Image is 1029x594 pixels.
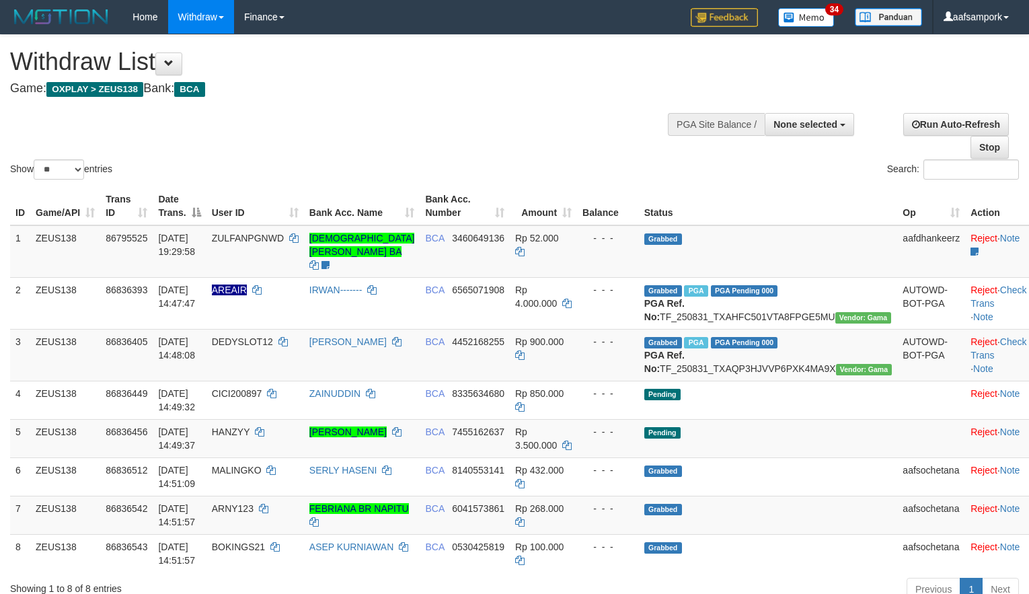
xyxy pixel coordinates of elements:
[30,329,100,381] td: ZEUS138
[452,503,504,514] span: Copy 6041573861 to clipboard
[970,503,997,514] a: Reject
[778,8,835,27] img: Button%20Memo.svg
[10,7,112,27] img: MOTION_logo.png
[515,465,564,476] span: Rp 432.000
[309,465,377,476] a: SERLY HASENI
[668,113,765,136] div: PGA Site Balance /
[106,233,147,244] span: 86795525
[644,298,685,322] b: PGA Ref. No:
[452,388,504,399] span: Copy 8335634680 to clipboard
[309,285,363,295] a: IRWAN-------
[644,337,682,348] span: Grabbed
[425,388,444,399] span: BCA
[30,419,100,457] td: ZEUS138
[10,329,30,381] td: 3
[174,82,204,97] span: BCA
[425,233,444,244] span: BCA
[897,496,965,534] td: aafsochetana
[1000,503,1020,514] a: Note
[10,457,30,496] td: 6
[425,336,444,347] span: BCA
[158,426,195,451] span: [DATE] 14:49:37
[309,426,387,437] a: [PERSON_NAME]
[10,159,112,180] label: Show entries
[510,187,577,225] th: Amount: activate to sort column ascending
[970,426,997,437] a: Reject
[30,457,100,496] td: ZEUS138
[897,225,965,278] td: aafdhankeerz
[973,363,993,374] a: Note
[897,534,965,572] td: aafsochetana
[515,285,557,309] span: Rp 4.000.000
[639,277,898,329] td: TF_250831_TXAHFC501VTA8FPGE5MU
[515,542,564,552] span: Rp 100.000
[46,82,143,97] span: OXPLAY > ZEUS138
[309,388,360,399] a: ZAINUDDIN
[106,503,147,514] span: 86836542
[1000,233,1020,244] a: Note
[100,187,153,225] th: Trans ID: activate to sort column ascending
[684,337,708,348] span: Marked by aafnoeunsreypich
[773,119,837,130] span: None selected
[1000,426,1020,437] a: Note
[30,381,100,419] td: ZEUS138
[212,233,284,244] span: ZULFANPGNWD
[644,285,682,297] span: Grabbed
[425,465,444,476] span: BCA
[970,233,997,244] a: Reject
[970,285,997,295] a: Reject
[897,329,965,381] td: AUTOWD-BOT-PGA
[582,425,634,439] div: - - -
[835,312,892,324] span: Vendor URL: https://trx31.1velocity.biz
[855,8,922,26] img: panduan.png
[582,387,634,400] div: - - -
[452,233,504,244] span: Copy 3460649136 to clipboard
[644,427,681,439] span: Pending
[106,465,147,476] span: 86836512
[639,329,898,381] td: TF_250831_TXAQP3HJVVP6PXK4MA9X
[887,159,1019,180] label: Search:
[158,233,195,257] span: [DATE] 19:29:58
[923,159,1019,180] input: Search:
[212,542,265,552] span: BOKINGS21
[309,503,409,514] a: FEBRIANA BR NAPITU
[106,285,147,295] span: 86836393
[425,503,444,514] span: BCA
[577,187,639,225] th: Balance
[30,277,100,329] td: ZEUS138
[691,8,758,27] img: Feedback.jpg
[158,542,195,566] span: [DATE] 14:51:57
[158,503,195,527] span: [DATE] 14:51:57
[304,187,420,225] th: Bank Acc. Name: activate to sort column ascending
[970,336,1026,361] a: Check Trans
[515,336,564,347] span: Rp 900.000
[158,336,195,361] span: [DATE] 14:48:08
[903,113,1009,136] a: Run Auto-Refresh
[309,336,387,347] a: [PERSON_NAME]
[644,389,681,400] span: Pending
[515,388,564,399] span: Rp 850.000
[1000,388,1020,399] a: Note
[644,542,682,554] span: Grabbed
[212,503,254,514] span: ARNY123
[582,283,634,297] div: - - -
[10,534,30,572] td: 8
[452,285,504,295] span: Copy 6565071908 to clipboard
[452,465,504,476] span: Copy 8140553141 to clipboard
[1000,465,1020,476] a: Note
[30,534,100,572] td: ZEUS138
[34,159,84,180] select: Showentries
[644,504,682,515] span: Grabbed
[836,364,892,375] span: Vendor URL: https://trx31.1velocity.biz
[765,113,854,136] button: None selected
[644,466,682,477] span: Grabbed
[309,542,394,552] a: ASEP KURNIAWAN
[10,381,30,419] td: 4
[30,225,100,278] td: ZEUS138
[206,187,304,225] th: User ID: activate to sort column ascending
[897,457,965,496] td: aafsochetana
[10,48,673,75] h1: Withdraw List
[970,336,997,347] a: Reject
[970,542,997,552] a: Reject
[106,388,147,399] span: 86836449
